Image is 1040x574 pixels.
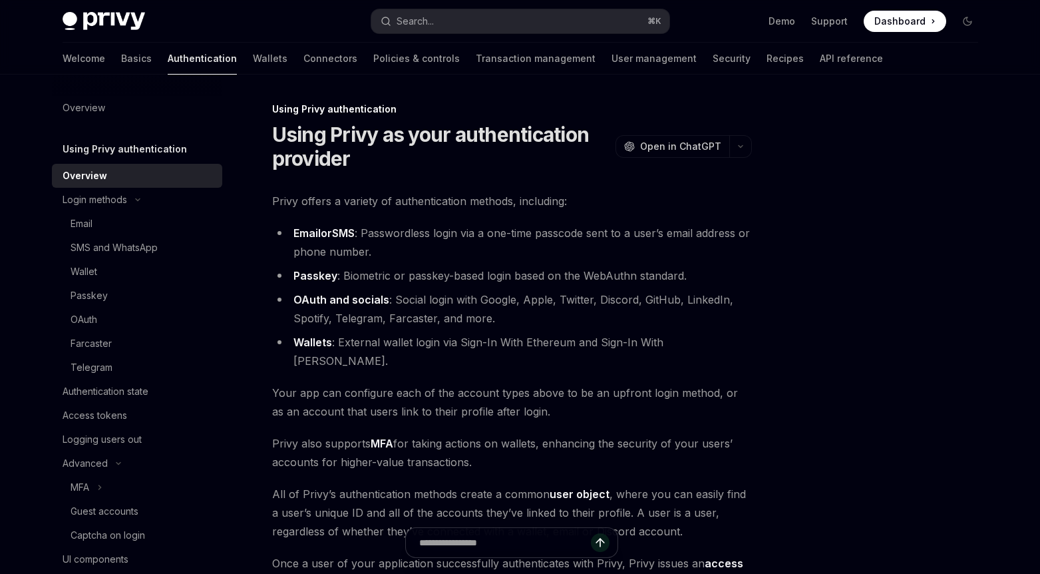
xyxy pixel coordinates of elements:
a: Authentication state [52,380,222,404]
a: Overview [52,164,222,188]
li: : External wallet login via Sign-In With Ethereum and Sign-In With [PERSON_NAME]. [272,333,752,370]
li: : Biometric or passkey-based login based on the WebAuthn standard. [272,266,752,285]
div: Overview [63,168,107,184]
a: Overview [52,96,222,120]
a: API reference [820,43,883,75]
div: UI components [63,551,128,567]
a: SMS and WhatsApp [52,236,222,260]
a: SMS [332,226,355,240]
div: Guest accounts [71,503,138,519]
a: Wallets [253,43,287,75]
a: OAuth and socials [293,293,389,307]
div: Login methods [63,192,127,208]
a: Dashboard [864,11,946,32]
a: Security [713,43,751,75]
a: Passkey [293,269,337,283]
span: All of Privy’s authentication methods create a common , where you can easily find a user’s unique... [272,485,752,541]
div: OAuth [71,312,97,328]
button: Open search [371,9,669,33]
a: Authentication [168,43,237,75]
div: Authentication state [63,384,148,400]
a: Telegram [52,356,222,380]
button: Send message [591,533,609,552]
div: Passkey [71,288,108,304]
a: Logging users out [52,428,222,451]
span: Open in ChatGPT [640,140,721,153]
a: Connectors [303,43,357,75]
a: Wallet [52,260,222,284]
div: SMS and WhatsApp [71,240,158,256]
a: Demo [769,15,795,28]
div: Farcaster [71,336,112,352]
a: User management [611,43,697,75]
a: Guest accounts [52,499,222,523]
strong: or [293,226,355,240]
div: MFA [71,479,89,495]
div: Using Privy authentication [272,103,752,116]
button: Toggle dark mode [957,11,978,32]
a: OAuth [52,308,222,332]
button: Toggle Login methods section [52,188,222,212]
span: Privy offers a variety of authentication methods, including: [272,192,752,210]
span: Privy also supports for taking actions on wallets, enhancing the security of your users’ accounts... [272,434,752,471]
a: Email [52,212,222,236]
a: Passkey [52,284,222,308]
button: Open in ChatGPT [615,135,729,158]
h1: Using Privy as your authentication provider [272,123,610,170]
a: Welcome [63,43,105,75]
a: UI components [52,547,222,571]
a: Basics [121,43,152,75]
span: ⌘ K [647,16,661,27]
div: Search... [397,13,434,29]
button: Toggle MFA section [52,475,222,499]
a: Wallets [293,336,332,350]
input: Ask a question... [419,528,591,557]
li: : Social login with Google, Apple, Twitter, Discord, GitHub, LinkedIn, Spotify, Telegram, Farcast... [272,290,752,328]
a: Policies & controls [373,43,460,75]
span: Dashboard [874,15,926,28]
a: Email [293,226,321,240]
li: : Passwordless login via a one-time passcode sent to a user’s email address or phone number. [272,224,752,261]
a: Support [811,15,848,28]
div: Logging users out [63,431,142,447]
a: MFA [371,437,393,451]
div: Wallet [71,264,97,280]
div: Advanced [63,455,108,471]
img: dark logo [63,12,145,31]
div: Email [71,216,92,232]
div: Access tokens [63,408,127,424]
a: Transaction management [476,43,596,75]
h5: Using Privy authentication [63,141,187,157]
span: Your app can configure each of the account types above to be an upfront login method, or as an ac... [272,384,752,421]
button: Toggle Advanced section [52,451,222,475]
a: Farcaster [52,332,222,356]
a: Captcha on login [52,523,222,547]
div: Telegram [71,360,112,376]
div: Overview [63,100,105,116]
a: user object [550,487,609,501]
a: Access tokens [52,404,222,428]
div: Captcha on login [71,527,145,543]
a: Recipes [767,43,804,75]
